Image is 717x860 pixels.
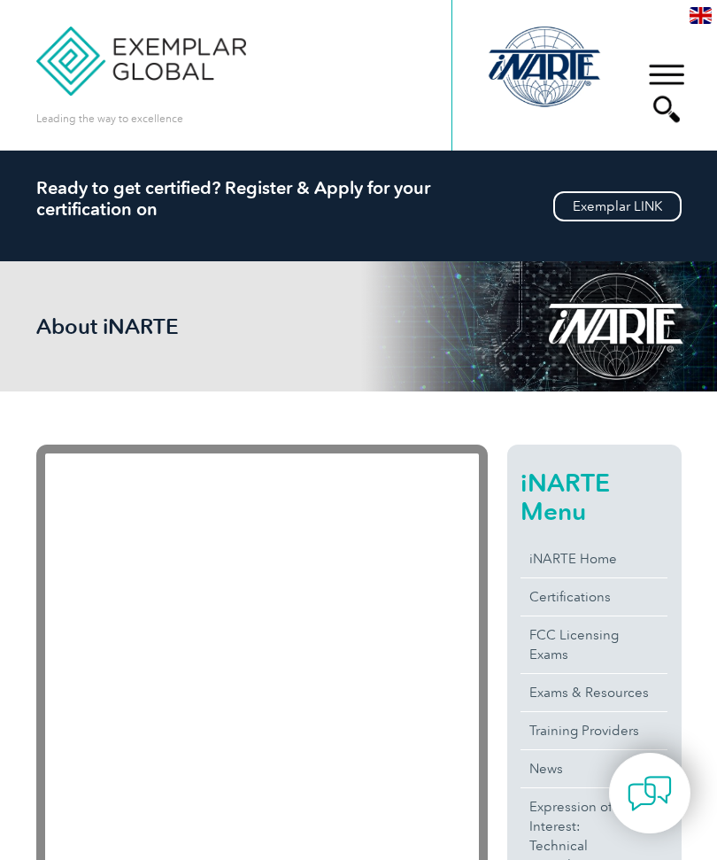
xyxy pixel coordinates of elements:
[520,750,667,787] a: News
[520,616,667,673] a: FCC Licensing Exams
[520,674,667,711] a: Exams & Resources
[628,771,672,816] img: contact-chat.png
[553,191,682,221] a: Exemplar LINK
[36,109,183,128] p: Leading the way to excellence
[520,469,667,525] h2: iNARTE Menu
[520,540,667,577] a: iNARTE Home
[520,712,667,749] a: Training Providers
[690,7,712,24] img: en
[36,177,682,220] h2: Ready to get certified? Register & Apply for your certification on
[36,314,302,338] h2: About iNARTE
[520,578,667,616] a: Certifications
